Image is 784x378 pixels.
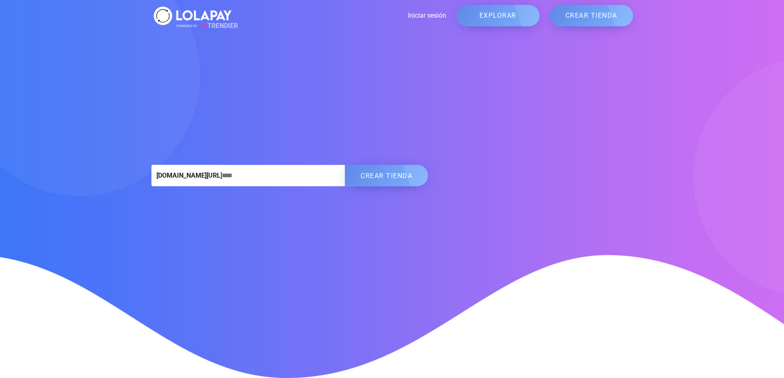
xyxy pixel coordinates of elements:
[199,22,207,30] span: GO
[151,165,222,186] span: [DOMAIN_NAME][URL]
[456,5,540,26] a: EXPLORAR
[345,165,428,186] button: CREAR TIENDA
[177,24,197,28] span: POWERED BY
[151,4,234,28] img: logo_white.svg
[177,21,238,31] span: TRENDIER
[234,11,446,21] a: Iniciar sesión
[550,5,633,26] a: CREAR TIENDA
